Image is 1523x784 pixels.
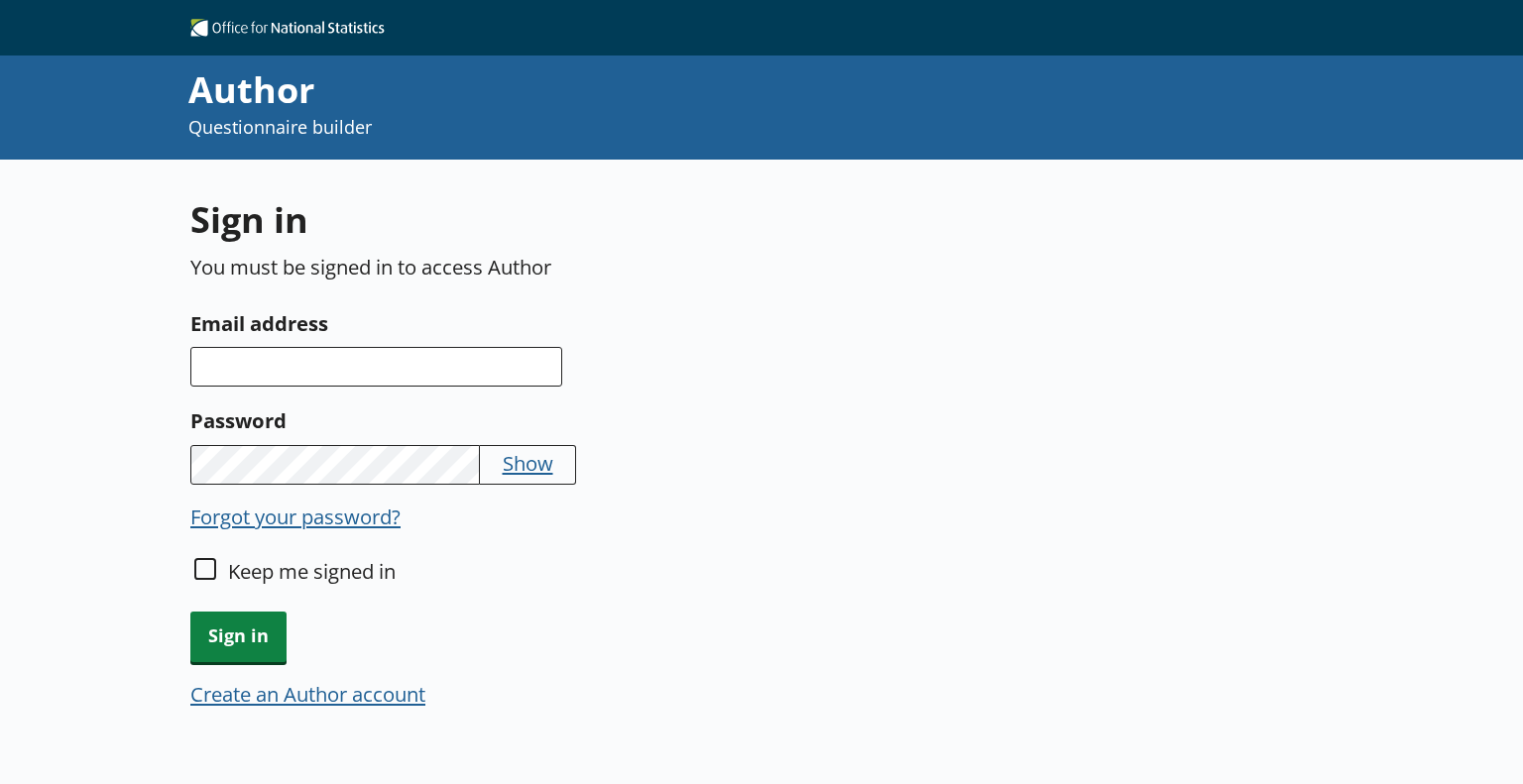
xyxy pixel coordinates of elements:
p: You must be signed in to access Author [190,253,937,280]
h1: Sign in [190,195,937,244]
button: Forgot your password? [190,503,401,530]
label: Password [190,404,937,436]
label: Email address [190,307,937,339]
button: Show [503,449,553,477]
p: Questionnaire builder [188,115,1019,140]
button: Sign in [190,612,287,662]
button: Create an Author account [190,680,425,708]
div: Author [188,65,1019,115]
label: Keep me signed in [228,557,396,585]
